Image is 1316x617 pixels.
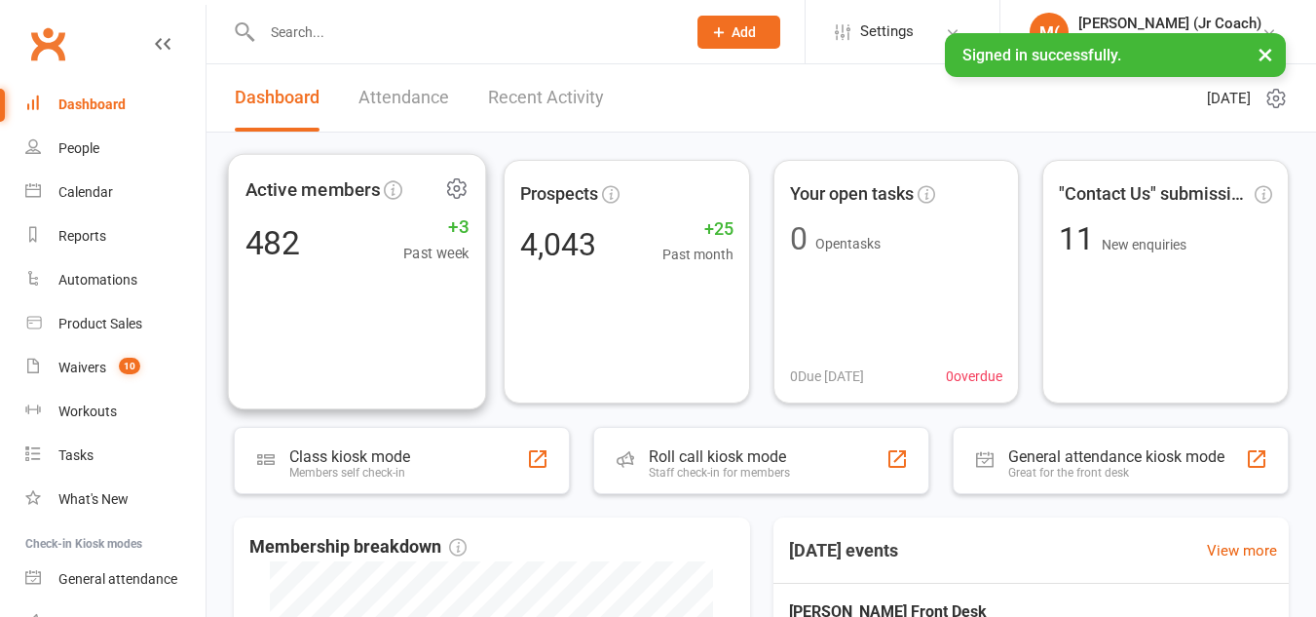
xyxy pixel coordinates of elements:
div: Reports [58,228,106,244]
a: Dashboard [25,83,206,127]
div: Members self check-in [289,466,410,480]
span: Past week [403,242,469,265]
span: Add [732,24,756,40]
span: Active members [245,174,381,204]
input: Search... [256,19,672,46]
span: Settings [860,10,914,54]
button: × [1248,33,1283,75]
div: What's New [58,491,129,507]
a: Attendance [358,64,449,132]
span: Membership breakdown [249,533,467,561]
div: [PERSON_NAME] (Jr Coach) [1078,15,1261,32]
a: Dashboard [235,64,320,132]
button: Add [697,16,780,49]
div: Roll call kiosk mode [649,447,790,466]
span: Prospects [520,180,598,209]
div: Great for the front desk [1008,466,1224,480]
a: Tasks [25,434,206,478]
div: General attendance [58,571,177,587]
span: Open tasks [815,236,881,251]
a: People [25,127,206,171]
span: Past month [662,244,733,265]
div: Workouts [58,404,117,419]
div: Class kiosk mode [289,447,410,466]
span: [DATE] [1207,87,1251,110]
a: What's New [25,478,206,521]
a: General attendance kiosk mode [25,558,206,601]
div: Dashboard [58,96,126,112]
div: Staff check-in for members [649,466,790,480]
span: 0 overdue [946,366,1002,387]
a: Workouts [25,390,206,434]
a: Recent Activity [488,64,604,132]
span: +25 [662,215,733,244]
div: M( [1030,13,1069,52]
div: 0 [790,223,808,254]
div: Automations [58,272,137,288]
a: Calendar [25,171,206,214]
h3: [DATE] events [773,533,914,568]
span: 11 [1059,220,1102,257]
span: +3 [403,212,469,242]
a: View more [1207,539,1277,562]
a: Waivers 10 [25,346,206,390]
span: Your open tasks [790,180,914,209]
div: General attendance kiosk mode [1008,447,1224,466]
a: Product Sales [25,302,206,346]
div: Calendar [58,184,113,200]
a: Automations [25,258,206,302]
span: "Contact Us" submissions [1059,180,1251,209]
div: Waivers [58,360,106,375]
div: Tasks [58,447,94,463]
span: 0 Due [DATE] [790,366,864,387]
div: 4,043 [520,229,596,260]
span: 10 [119,358,140,374]
a: Clubworx [23,19,72,68]
div: 482 [245,226,301,259]
span: New enquiries [1102,237,1186,252]
a: Reports [25,214,206,258]
div: Coastal All-Stars [1078,32,1261,50]
span: Signed in successfully. [962,46,1121,64]
div: Product Sales [58,316,142,331]
div: People [58,140,99,156]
